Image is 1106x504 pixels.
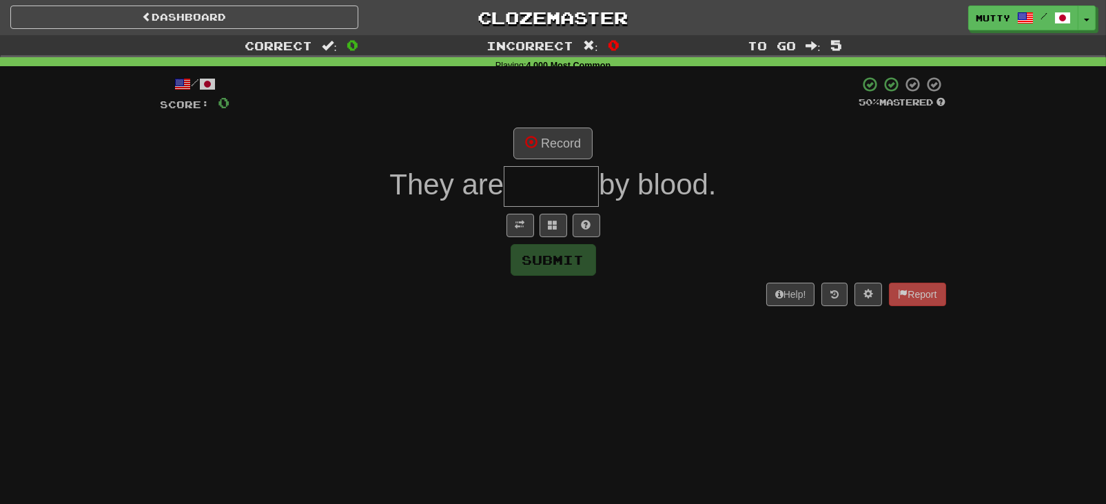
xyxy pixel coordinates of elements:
[161,76,230,93] div: /
[976,12,1010,24] span: mutty
[766,283,815,306] button: Help!
[608,37,619,53] span: 0
[487,39,573,52] span: Incorrect
[245,39,312,52] span: Correct
[748,39,796,52] span: To go
[859,97,880,108] span: 50 %
[968,6,1078,30] a: mutty /
[1041,11,1047,21] span: /
[10,6,358,29] a: Dashboard
[506,214,534,237] button: Toggle translation (alt+t)
[347,37,358,53] span: 0
[526,61,611,70] strong: 4,000 Most Common
[830,37,842,53] span: 5
[389,168,504,201] span: They are
[322,40,337,52] span: :
[859,97,946,109] div: Mastered
[511,244,596,276] button: Submit
[540,214,567,237] button: Switch sentence to multiple choice alt+p
[806,40,821,52] span: :
[161,99,210,110] span: Score:
[218,94,230,111] span: 0
[889,283,945,306] button: Report
[583,40,598,52] span: :
[599,168,716,201] span: by blood.
[379,6,727,30] a: Clozemaster
[513,128,593,159] button: Record
[821,283,848,306] button: Round history (alt+y)
[573,214,600,237] button: Single letter hint - you only get 1 per sentence and score half the points! alt+h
